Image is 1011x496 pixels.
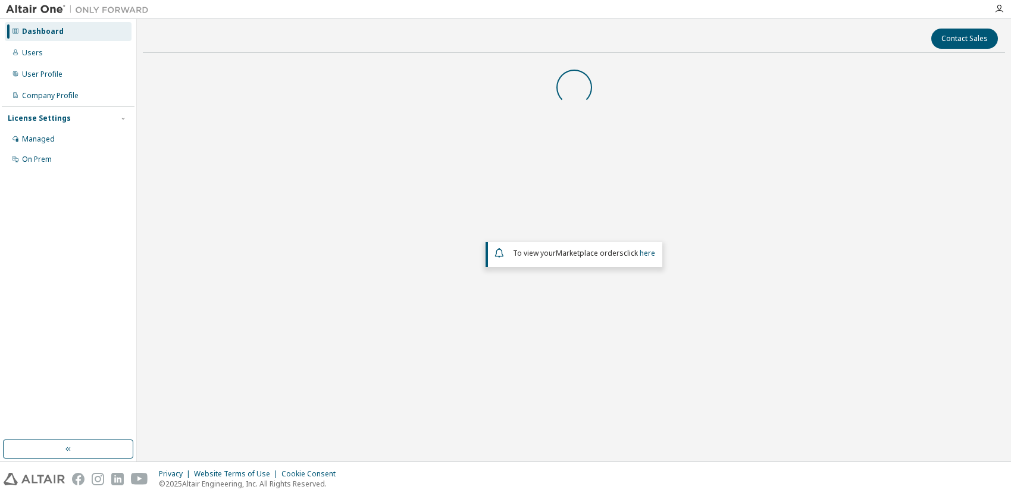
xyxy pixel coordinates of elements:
div: Dashboard [22,27,64,36]
img: Altair One [6,4,155,15]
div: Managed [22,134,55,144]
div: User Profile [22,70,62,79]
span: To view your click [513,248,655,258]
img: youtube.svg [131,473,148,485]
img: instagram.svg [92,473,104,485]
div: License Settings [8,114,71,123]
img: facebook.svg [72,473,84,485]
div: Users [22,48,43,58]
em: Marketplace orders [556,248,624,258]
div: Website Terms of Use [194,469,281,479]
div: On Prem [22,155,52,164]
button: Contact Sales [931,29,998,49]
div: Cookie Consent [281,469,343,479]
div: Privacy [159,469,194,479]
p: © 2025 Altair Engineering, Inc. All Rights Reserved. [159,479,343,489]
div: Company Profile [22,91,79,101]
a: here [640,248,655,258]
img: altair_logo.svg [4,473,65,485]
img: linkedin.svg [111,473,124,485]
